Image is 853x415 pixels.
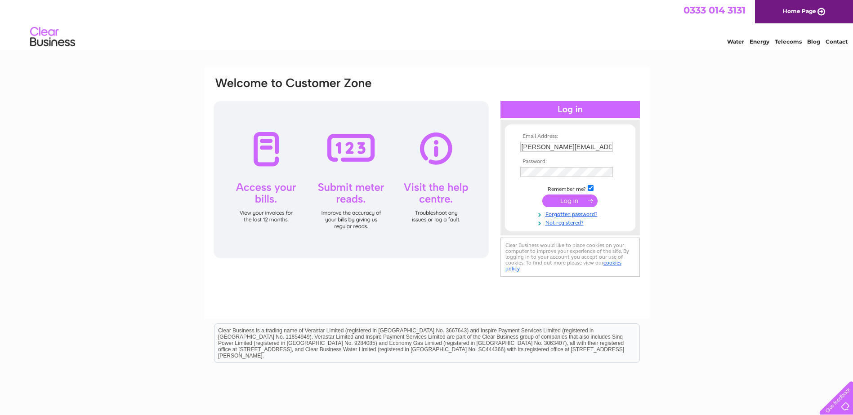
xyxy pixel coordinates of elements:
[826,38,848,45] a: Contact
[727,38,744,45] a: Water
[542,194,598,207] input: Submit
[750,38,769,45] a: Energy
[518,133,622,140] th: Email Address:
[520,218,622,226] a: Not registered?
[775,38,802,45] a: Telecoms
[518,184,622,193] td: Remember me?
[807,38,820,45] a: Blog
[683,4,746,16] a: 0333 014 3131
[500,238,640,277] div: Clear Business would like to place cookies on your computer to improve your experience of the sit...
[518,159,622,165] th: Password:
[214,5,639,44] div: Clear Business is a trading name of Verastar Limited (registered in [GEOGRAPHIC_DATA] No. 3667643...
[30,23,76,51] img: logo.png
[505,260,621,272] a: cookies policy
[520,209,622,218] a: Forgotten password?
